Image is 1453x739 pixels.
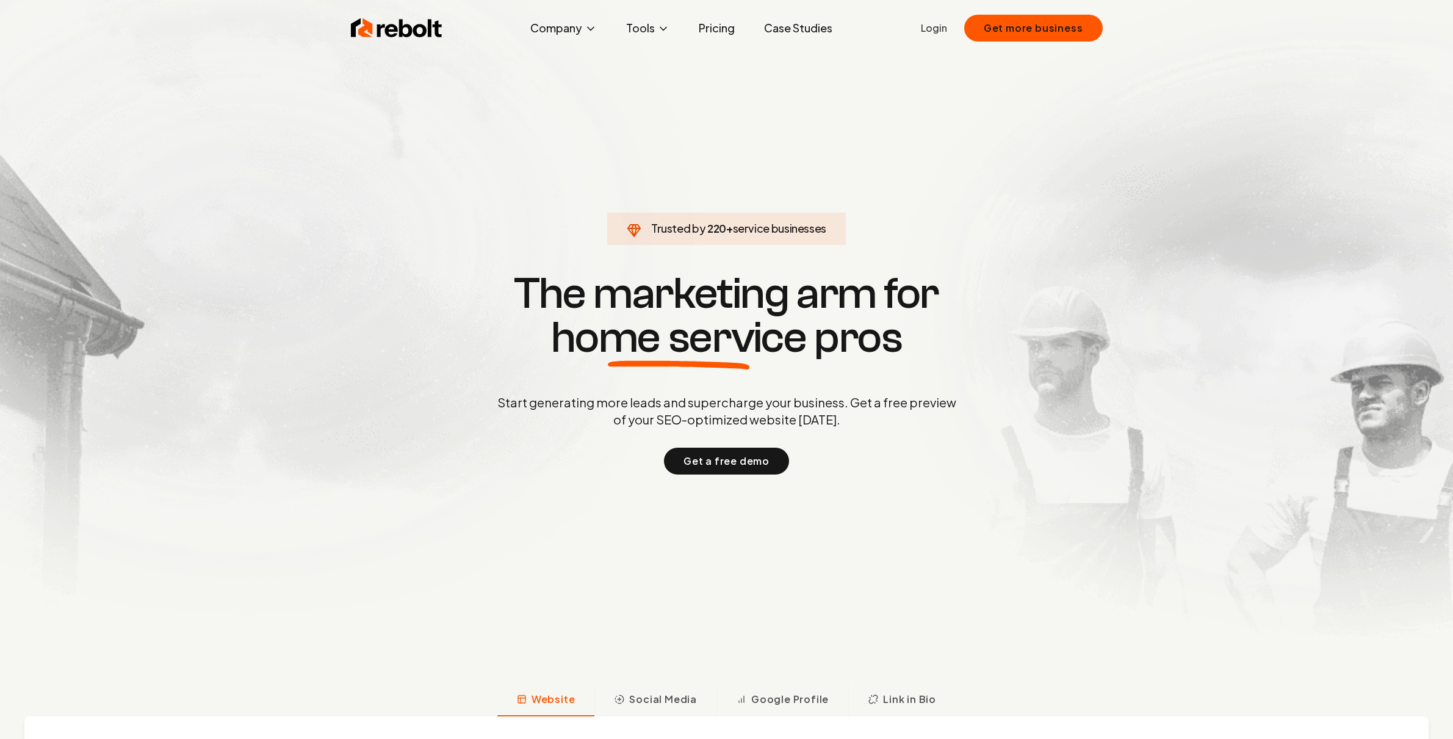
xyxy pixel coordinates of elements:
button: Google Profile [716,685,848,716]
span: Google Profile [751,692,829,707]
span: Social Media [629,692,697,707]
span: Website [532,692,575,707]
button: Get more business [964,15,1103,42]
span: + [726,221,733,235]
button: Social Media [594,685,716,716]
span: home service [551,316,807,360]
a: Login [921,21,947,35]
button: Link in Bio [848,685,956,716]
button: Website [497,685,595,716]
p: Start generating more leads and supercharge your business. Get a free preview of your SEO-optimiz... [495,394,959,428]
img: Rebolt Logo [351,16,442,40]
span: Trusted by [651,221,705,235]
a: Pricing [689,16,745,40]
span: service businesses [733,221,827,235]
h1: The marketing arm for pros [434,272,1020,360]
button: Tools [616,16,679,40]
a: Case Studies [754,16,842,40]
span: Link in Bio [883,692,936,707]
button: Get a free demo [664,448,789,475]
span: 220 [707,220,726,237]
button: Company [521,16,607,40]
